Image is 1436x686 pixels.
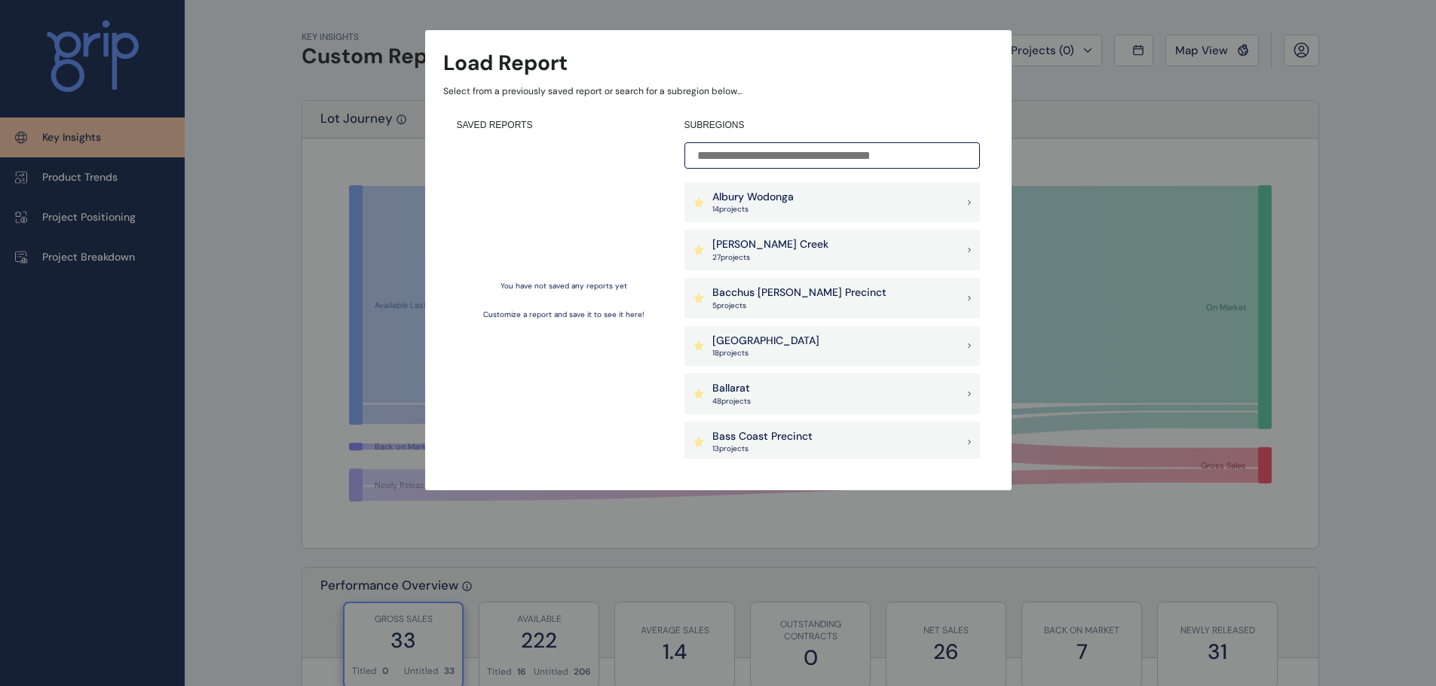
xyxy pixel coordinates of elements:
h4: SAVED REPORTS [457,119,671,132]
p: 18 project s [712,348,819,358]
p: Ballarat [712,381,751,396]
p: 13 project s [712,444,813,454]
p: Select from a previously saved report or search for a subregion below... [443,85,994,98]
p: You have not saved any reports yet [501,281,627,291]
p: 27 project s [712,252,828,263]
h4: SUBREGIONS [684,119,980,132]
p: [GEOGRAPHIC_DATA] [712,334,819,349]
p: Bass Coast Precinct [712,429,813,444]
p: 14 project s [712,204,794,215]
p: Customize a report and save it to see it here! [483,309,645,320]
p: Albury Wodonga [712,190,794,205]
p: Bacchus [PERSON_NAME] Precinct [712,285,886,300]
p: 5 project s [712,300,886,311]
p: [PERSON_NAME] Creek [712,237,828,252]
p: 48 project s [712,396,751,407]
h3: Load Report [443,48,568,78]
